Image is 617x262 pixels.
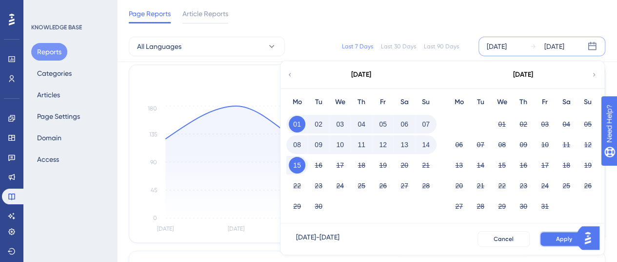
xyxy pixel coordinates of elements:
[353,116,370,132] button: 04
[451,136,467,153] button: 06
[182,8,228,20] span: Article Reports
[23,2,61,14] span: Need Help?
[375,136,391,153] button: 12
[289,116,305,132] button: 01
[31,43,67,61] button: Reports
[491,96,513,108] div: We
[228,225,244,232] tspan: [DATE]
[129,37,285,56] button: All Languages
[494,177,510,194] button: 22
[515,198,532,215] button: 30
[310,198,327,215] button: 30
[556,235,572,243] span: Apply
[351,96,372,108] div: Th
[151,187,157,194] tspan: 45
[418,177,434,194] button: 28
[579,157,596,174] button: 19
[494,136,510,153] button: 08
[579,116,596,132] button: 05
[150,159,157,166] tspan: 90
[472,157,489,174] button: 14
[448,96,470,108] div: Mo
[537,198,553,215] button: 31
[381,43,416,50] div: Last 30 Days
[558,157,575,174] button: 18
[515,136,532,153] button: 09
[31,151,65,168] button: Access
[157,225,174,232] tspan: [DATE]
[375,157,391,174] button: 19
[537,136,553,153] button: 10
[310,157,327,174] button: 16
[487,41,507,52] div: [DATE]
[558,177,575,194] button: 25
[494,116,510,132] button: 01
[544,41,564,52] div: [DATE]
[513,96,534,108] div: Th
[332,136,348,153] button: 10
[478,231,530,247] button: Cancel
[451,157,467,174] button: 13
[289,177,305,194] button: 22
[310,177,327,194] button: 23
[396,177,413,194] button: 27
[137,41,181,52] span: All Languages
[513,69,533,81] div: [DATE]
[415,96,437,108] div: Su
[353,177,370,194] button: 25
[534,96,556,108] div: Fr
[418,116,434,132] button: 07
[372,96,394,108] div: Fr
[558,136,575,153] button: 11
[342,43,373,50] div: Last 7 Days
[332,177,348,194] button: 24
[289,198,305,215] button: 29
[310,136,327,153] button: 09
[375,116,391,132] button: 05
[375,177,391,194] button: 26
[31,65,78,82] button: Categories
[31,108,86,125] button: Page Settings
[424,43,459,50] div: Last 90 Days
[537,177,553,194] button: 24
[577,96,598,108] div: Su
[579,136,596,153] button: 12
[353,157,370,174] button: 18
[451,198,467,215] button: 27
[537,116,553,132] button: 03
[148,105,157,112] tspan: 180
[579,177,596,194] button: 26
[472,136,489,153] button: 07
[537,157,553,174] button: 17
[149,131,157,138] tspan: 135
[515,177,532,194] button: 23
[515,157,532,174] button: 16
[394,96,415,108] div: Sa
[308,96,329,108] div: Tu
[494,198,510,215] button: 29
[472,198,489,215] button: 28
[286,96,308,108] div: Mo
[289,157,305,174] button: 15
[332,116,348,132] button: 03
[556,96,577,108] div: Sa
[396,136,413,153] button: 13
[558,116,575,132] button: 04
[418,157,434,174] button: 21
[31,129,67,147] button: Domain
[129,8,171,20] span: Page Reports
[470,96,491,108] div: Tu
[494,157,510,174] button: 15
[351,69,371,81] div: [DATE]
[332,157,348,174] button: 17
[396,157,413,174] button: 20
[289,136,305,153] button: 08
[329,96,351,108] div: We
[576,223,605,253] iframe: UserGuiding AI Assistant Launcher
[515,116,532,132] button: 02
[396,116,413,132] button: 06
[451,177,467,194] button: 20
[539,231,589,247] button: Apply
[31,23,82,31] div: KNOWLEDGE BASE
